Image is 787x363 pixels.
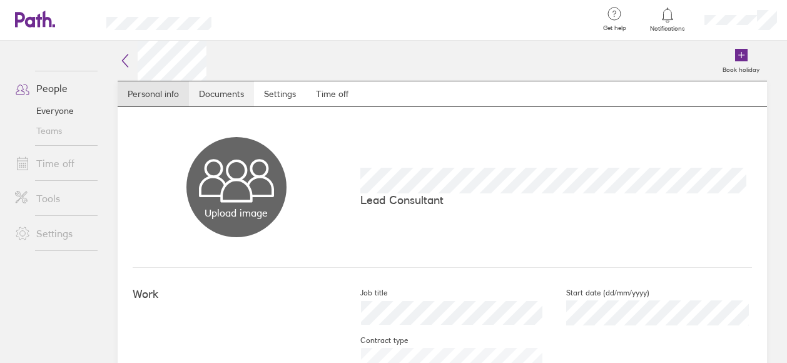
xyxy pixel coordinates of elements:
a: People [5,76,106,101]
a: Time off [5,151,106,176]
p: Lead Consultant [360,193,752,207]
label: Start date (dd/mm/yyyy) [546,288,649,298]
a: Notifications [647,6,688,33]
a: Teams [5,121,106,141]
a: Settings [254,81,306,106]
span: Notifications [647,25,688,33]
a: Documents [189,81,254,106]
a: Tools [5,186,106,211]
label: Job title [340,288,387,298]
a: Book holiday [715,41,767,81]
a: Everyone [5,101,106,121]
a: Time off [306,81,358,106]
label: Book holiday [715,63,767,74]
span: Get help [594,24,635,32]
a: Personal info [118,81,189,106]
label: Contract type [340,335,408,345]
h4: Work [133,288,340,301]
a: Settings [5,221,106,246]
